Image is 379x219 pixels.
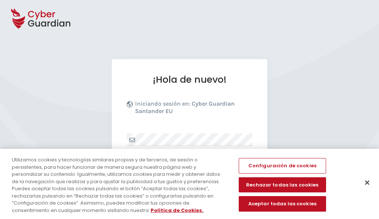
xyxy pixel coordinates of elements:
[239,158,326,174] button: Configuración de cookies, Abre el cuadro de diálogo del centro de preferencias.
[239,177,326,193] button: Rechazar todas las cookies
[135,100,251,119] p: Iniciando sesión en:
[12,156,227,214] div: Utilizamos cookies y tecnologías similares propias y de terceros, de sesión o persistentes, para ...
[359,175,375,191] button: Cerrar
[127,74,252,85] h1: ¡Hola de nuevo!
[135,100,235,114] b: Cyber Guardian Santander EU
[239,196,326,212] button: Aceptar todas las cookies
[151,207,204,214] a: Más información sobre su privacidad, se abre en una nueva pestaña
